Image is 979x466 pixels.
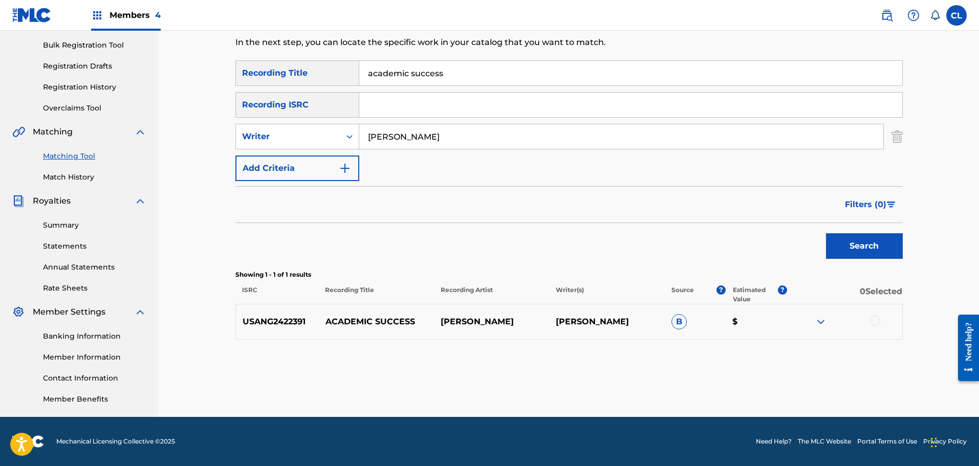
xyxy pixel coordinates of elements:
p: USANG2422391 [236,316,319,328]
img: expand [134,306,146,318]
a: Portal Terms of Use [857,437,917,446]
p: ISRC [235,285,318,304]
img: 9d2ae6d4665cec9f34b9.svg [339,162,351,174]
a: Banking Information [43,331,146,342]
p: Estimated Value [733,285,778,304]
img: logo [12,435,44,448]
a: The MLC Website [798,437,851,446]
a: Registration Drafts [43,61,146,72]
button: Add Criteria [235,156,359,181]
a: Annual Statements [43,262,146,273]
span: Members [110,9,161,21]
span: ? [778,285,787,295]
button: Filters (0) [839,192,903,217]
img: expand [134,195,146,207]
span: Royalties [33,195,71,207]
a: Contact Information [43,373,146,384]
div: Notifications [930,10,940,20]
a: Registration History [43,82,146,93]
a: Member Information [43,352,146,363]
span: ? [716,285,726,295]
img: Top Rightsholders [91,9,103,21]
a: Need Help? [756,437,792,446]
p: [PERSON_NAME] [549,316,664,328]
a: Match History [43,172,146,183]
img: expand [815,316,827,328]
a: Public Search [877,5,897,26]
p: Showing 1 - 1 of 1 results [235,270,903,279]
p: Recording Title [318,285,434,304]
a: Overclaims Tool [43,103,146,114]
span: B [671,314,687,329]
img: Matching [12,126,25,138]
img: Royalties [12,195,25,207]
div: Writer [242,130,334,143]
a: Summary [43,220,146,231]
div: Drag [931,427,937,458]
a: Matching Tool [43,151,146,162]
img: Delete Criterion [891,124,903,149]
button: Search [826,233,903,259]
p: 0 Selected [787,285,903,304]
a: Statements [43,241,146,252]
img: search [881,9,893,21]
form: Search Form [235,60,903,264]
a: Rate Sheets [43,283,146,294]
p: ACADEMIC SUCCESS [318,316,433,328]
p: $ [726,316,787,328]
p: Recording Artist [433,285,549,304]
img: expand [134,126,146,138]
p: [PERSON_NAME] [434,316,549,328]
div: User Menu [946,5,967,26]
img: Member Settings [12,306,25,318]
p: Source [671,285,694,304]
a: Privacy Policy [923,437,967,446]
span: 4 [155,10,161,20]
div: Help [903,5,924,26]
a: Bulk Registration Tool [43,40,146,51]
span: Matching [33,126,73,138]
img: help [907,9,920,21]
p: Writer(s) [549,285,665,304]
p: In the next step, you can locate the specific work in your catalog that you want to match. [235,36,749,49]
img: filter [887,202,896,208]
iframe: Resource Center [950,306,979,389]
span: Mechanical Licensing Collective © 2025 [56,437,175,446]
a: Member Benefits [43,394,146,405]
iframe: Chat Widget [928,417,979,466]
span: Filters ( 0 ) [845,198,886,211]
img: MLC Logo [12,8,52,23]
span: Member Settings [33,306,105,318]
